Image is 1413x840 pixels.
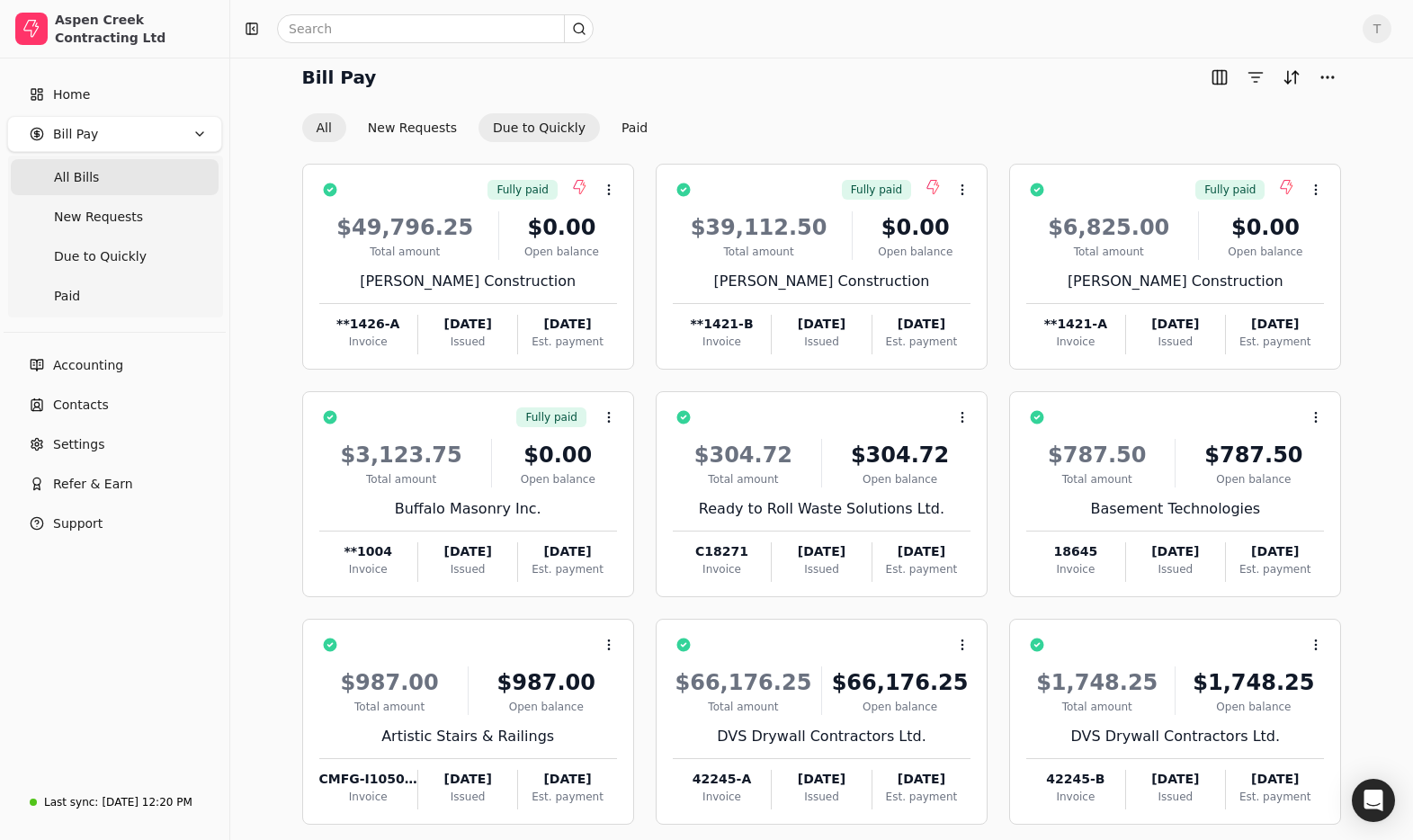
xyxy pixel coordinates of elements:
[7,786,222,818] a: Last sync:[DATE] 12:20 PM
[829,471,970,487] div: Open balance
[11,199,219,235] a: New Requests
[496,182,548,198] span: Fully paid
[1026,471,1167,487] div: Total amount
[1026,789,1124,805] div: Invoice
[673,699,814,715] div: Total amount
[1026,770,1124,789] div: 42245-B
[54,168,99,187] span: All Bills
[1026,211,1191,244] div: $6,825.00
[673,498,970,520] div: Ready to Roll Waste Solutions Ltd.
[302,113,663,142] div: Invoice filter options
[829,699,970,715] div: Open balance
[11,278,219,314] a: Paid
[319,471,484,487] div: Total amount
[1226,770,1324,789] div: [DATE]
[319,271,617,292] div: [PERSON_NAME] Construction
[1026,666,1167,699] div: $1,748.25
[1183,439,1324,471] div: $787.50
[418,334,517,350] div: Issued
[11,159,219,195] a: All Bills
[53,435,104,454] span: Settings
[53,125,98,144] span: Bill Pay
[319,334,417,350] div: Invoice
[673,789,771,805] div: Invoice
[353,113,471,142] button: New Requests
[772,561,871,577] div: Issued
[1026,439,1167,471] div: $787.50
[1183,699,1324,715] div: Open balance
[872,770,970,789] div: [DATE]
[319,666,461,699] div: $987.00
[302,113,346,142] button: All
[53,514,103,533] span: Support
[7,76,222,112] a: Home
[772,789,871,805] div: Issued
[54,208,143,227] span: New Requests
[673,211,845,244] div: $39,112.50
[673,770,771,789] div: 42245-A
[319,726,617,747] div: Artistic Stairs & Railings
[872,561,970,577] div: Est. payment
[7,505,222,541] button: Support
[673,439,814,471] div: $304.72
[872,789,970,805] div: Est. payment
[518,789,616,805] div: Est. payment
[1026,726,1324,747] div: DVS Drywall Contractors Ltd.
[673,471,814,487] div: Total amount
[499,439,617,471] div: $0.00
[607,113,662,142] button: Paid
[102,794,192,810] div: [DATE] 12:20 PM
[1126,789,1225,805] div: Issued
[319,770,417,789] div: CMFG-I105015
[1206,244,1324,260] div: Open balance
[1126,770,1225,789] div: [DATE]
[772,770,871,789] div: [DATE]
[673,271,970,292] div: [PERSON_NAME] Construction
[1026,498,1324,520] div: Basement Technologies
[1226,315,1324,334] div: [DATE]
[7,466,222,502] button: Refer & Earn
[1026,271,1324,292] div: [PERSON_NAME] Construction
[1126,542,1225,561] div: [DATE]
[1204,182,1256,198] span: Fully paid
[772,334,871,350] div: Issued
[829,666,970,699] div: $66,176.25
[518,315,616,334] div: [DATE]
[476,699,617,715] div: Open balance
[1226,561,1324,577] div: Est. payment
[1183,471,1324,487] div: Open balance
[277,14,594,43] input: Search
[518,770,616,789] div: [DATE]
[1226,542,1324,561] div: [DATE]
[418,542,517,561] div: [DATE]
[53,356,123,375] span: Accounting
[673,726,970,747] div: DVS Drywall Contractors Ltd.
[1363,14,1391,43] button: T
[673,244,845,260] div: Total amount
[860,211,970,244] div: $0.00
[319,789,417,805] div: Invoice
[829,439,970,471] div: $304.72
[518,542,616,561] div: [DATE]
[772,315,871,334] div: [DATE]
[860,244,970,260] div: Open balance
[7,116,222,152] button: Bill Pay
[11,238,219,274] a: Due to Quickly
[673,666,814,699] div: $66,176.25
[476,666,617,699] div: $987.00
[872,542,970,561] div: [DATE]
[1026,244,1191,260] div: Total amount
[525,409,577,425] span: Fully paid
[673,542,771,561] div: C18271
[1226,789,1324,805] div: Est. payment
[1026,542,1124,561] div: 18645
[319,211,492,244] div: $49,796.25
[418,315,517,334] div: [DATE]
[1226,334,1324,350] div: Est. payment
[478,113,600,142] button: Due to Quickly
[54,287,80,306] span: Paid
[1277,63,1306,92] button: Sort
[1206,211,1324,244] div: $0.00
[506,211,617,244] div: $0.00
